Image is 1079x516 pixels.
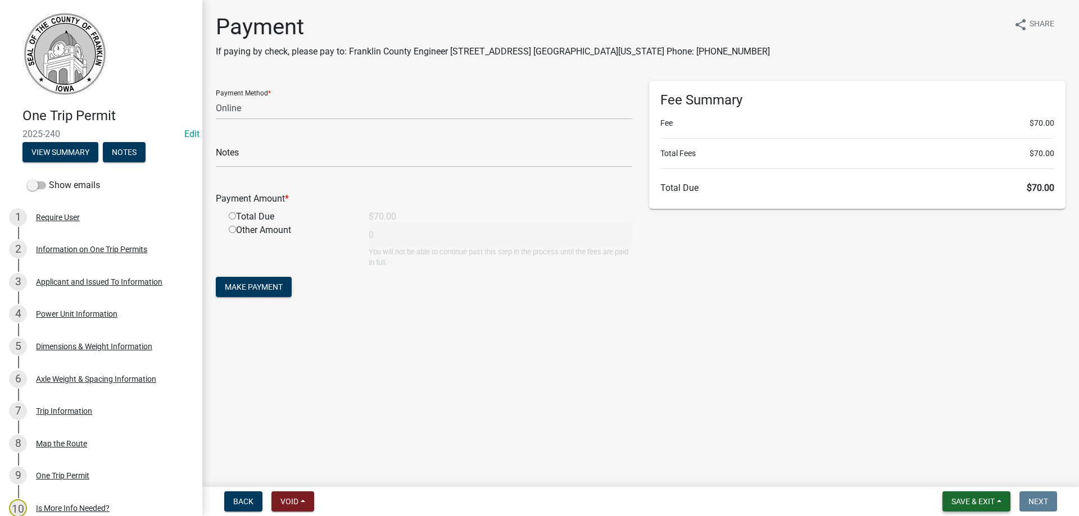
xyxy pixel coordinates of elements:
[9,435,27,453] div: 8
[9,370,27,388] div: 6
[9,402,27,420] div: 7
[1014,18,1027,31] i: share
[660,92,1054,108] h6: Fee Summary
[660,148,1054,159] li: Total Fees
[1005,13,1063,35] button: shareShare
[36,440,87,447] div: Map the Route
[36,472,89,480] div: One Trip Permit
[1019,491,1057,512] button: Next
[951,497,995,506] span: Save & Exit
[220,223,360,268] div: Other Amount
[36,407,92,415] div: Trip Information
[22,129,180,139] span: 2025-240
[22,12,107,96] img: Franklin County, Iowa
[22,108,193,124] h4: One Trip Permit
[225,282,283,291] span: Make Payment
[9,467,27,485] div: 9
[220,210,360,223] div: Total Due
[207,192,641,206] div: Payment Amount
[280,497,298,506] span: Void
[271,491,314,512] button: Void
[9,337,27,355] div: 5
[1027,182,1054,193] span: $70.00
[103,148,146,157] wm-modal-confirm: Notes
[660,182,1054,193] h6: Total Due
[36,375,156,383] div: Axle Weight & Spacing Information
[27,179,100,192] label: Show emails
[1030,117,1054,129] span: $70.00
[22,142,98,162] button: View Summary
[103,142,146,162] button: Notes
[1030,148,1054,159] span: $70.00
[216,13,770,40] h1: Payment
[36,278,162,286] div: Applicant and Issued To Information
[36,343,152,350] div: Dimensions & Weight Information
[184,129,200,139] a: Edit
[216,277,292,297] button: Make Payment
[233,497,253,506] span: Back
[9,305,27,323] div: 4
[9,208,27,226] div: 1
[184,129,200,139] wm-modal-confirm: Edit Application Number
[660,117,1054,129] li: Fee
[36,213,80,221] div: Require User
[1028,497,1048,506] span: Next
[224,491,262,512] button: Back
[1030,18,1054,31] span: Share
[942,491,1010,512] button: Save & Exit
[36,310,117,318] div: Power Unit Information
[9,273,27,291] div: 3
[216,45,770,58] p: If paying by check, please pay to: Franklin County Engineer [STREET_ADDRESS] [GEOGRAPHIC_DATA][US...
[9,240,27,258] div: 2
[36,504,110,512] div: Is More Info Needed?
[36,245,147,253] div: Information on One Trip Permits
[22,148,98,157] wm-modal-confirm: Summary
